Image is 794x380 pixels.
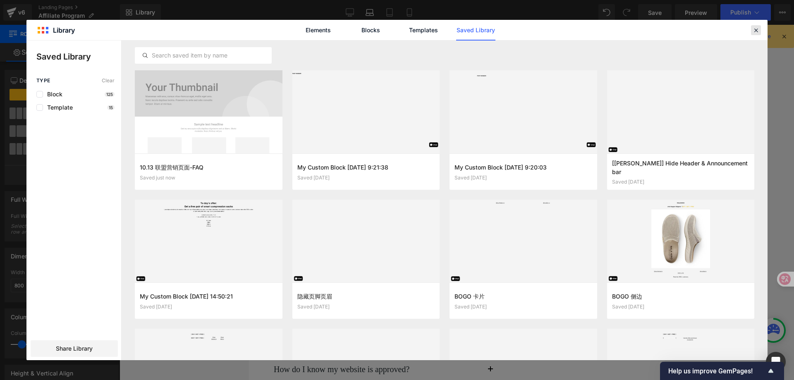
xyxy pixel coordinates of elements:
div: Saved just now [140,175,277,181]
span: Help us improve GemPages! [668,367,766,375]
p: 125 [105,92,115,97]
p: How does it work? [25,263,233,275]
a: Templates [404,20,443,41]
div: Saved [DATE] [297,175,435,181]
p: 15 [107,105,115,110]
div: Saved [DATE] [612,304,750,310]
button: Show survey - Help us improve GemPages! [668,366,776,376]
p: What is the [DOMAIN_NAME] Affiliate Program? [25,237,233,250]
span: Block [43,91,62,98]
a: Elements [299,20,338,41]
h3: BOGO 侧边 [612,292,750,301]
h3: 隐藏页脚页眉 [297,292,435,301]
span: Share Library [56,344,93,353]
h3: My Custom Block [DATE] 14:50:21 [140,292,277,301]
div: Saved [DATE] [297,304,435,310]
div: Saved [DATE] [454,304,592,310]
h3: My Custom Block [DATE] 9:20:03 [454,163,592,172]
h3: [[PERSON_NAME]] Hide Header & Announcement bar [612,159,750,176]
h3: BOGO 卡片 [454,292,592,301]
a: Blocks [351,20,390,41]
div: Open Intercom Messenger [766,352,786,372]
span: Template [43,104,73,111]
a: Saved Library [456,20,495,41]
p: What does the WALKHERO Footwear affiliate program offer? [25,288,233,300]
div: Saved [DATE] [140,304,277,310]
p: Saved Library [36,50,121,63]
span: Clear [102,78,115,84]
div: Saved [DATE] [612,179,750,185]
span: Type [36,78,50,84]
div: Saved [DATE] [454,175,592,181]
p: How do I know my website is approved? [25,338,233,351]
p: Who is WALKHERO Footwear? [25,210,233,222]
h3: 10.13 联盟营销页面-FAQ [140,163,277,172]
p: Who can be a WALKHERO Affiliate? [25,313,233,325]
h3: My Custom Block [DATE] 9:21:38 [297,163,435,172]
h1: FAQ [8,170,250,189]
input: Search saved item by name [135,50,271,60]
